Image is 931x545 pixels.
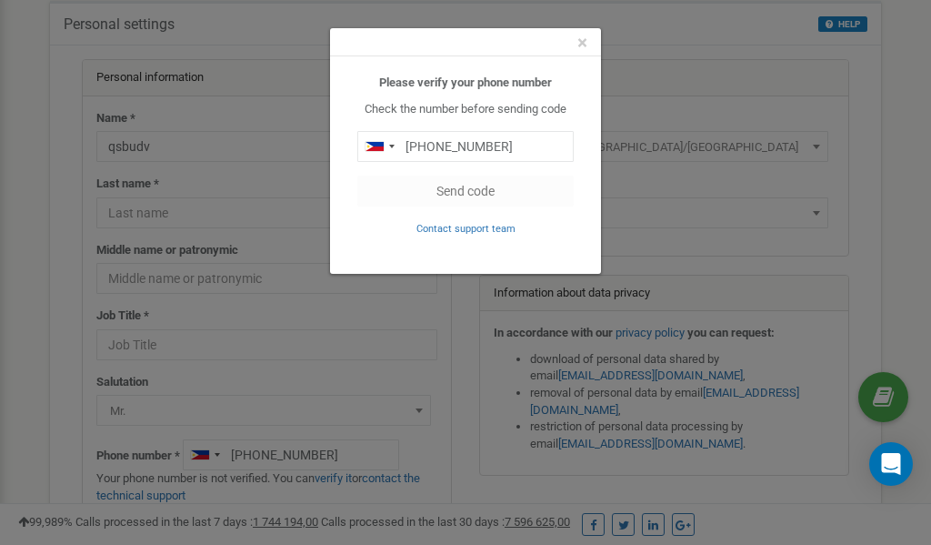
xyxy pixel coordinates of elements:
[379,76,552,89] b: Please verify your phone number
[357,131,574,162] input: 0905 123 4567
[416,223,516,235] small: Contact support team
[869,442,913,486] div: Open Intercom Messenger
[577,32,587,54] span: ×
[577,34,587,53] button: Close
[357,176,574,207] button: Send code
[357,101,574,118] p: Check the number before sending code
[416,221,516,235] a: Contact support team
[358,132,400,161] div: Telephone country code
